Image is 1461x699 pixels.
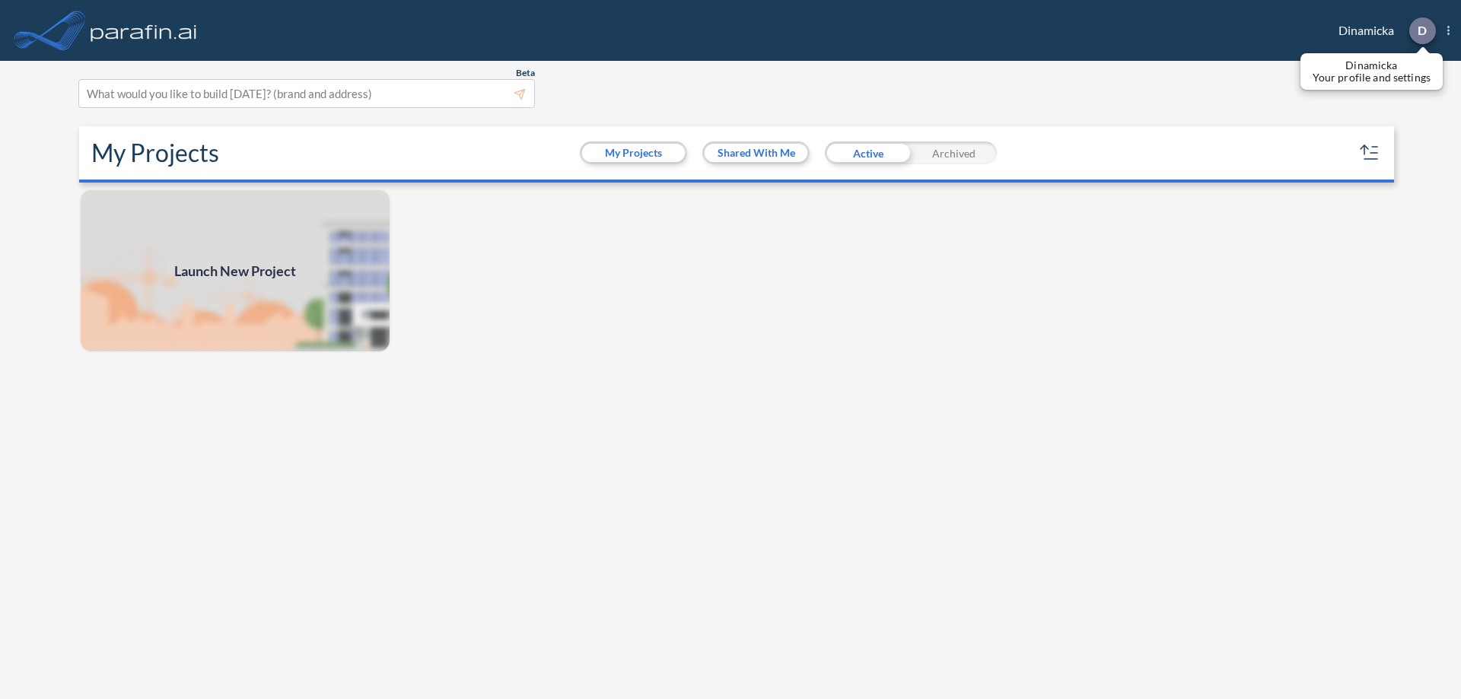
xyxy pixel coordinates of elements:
[79,189,391,353] a: Launch New Project
[1316,17,1450,44] div: Dinamicka
[1313,71,1431,84] p: Your profile and settings
[174,261,296,281] span: Launch New Project
[705,144,807,162] button: Shared With Me
[582,144,685,162] button: My Projects
[79,189,391,353] img: add
[88,15,200,46] img: logo
[825,141,911,164] div: Active
[911,141,997,164] div: Archived
[1313,59,1431,71] p: Dinamicka
[1418,24,1427,37] p: D
[1358,141,1382,165] button: sort
[516,67,535,79] span: Beta
[91,138,219,167] h2: My Projects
